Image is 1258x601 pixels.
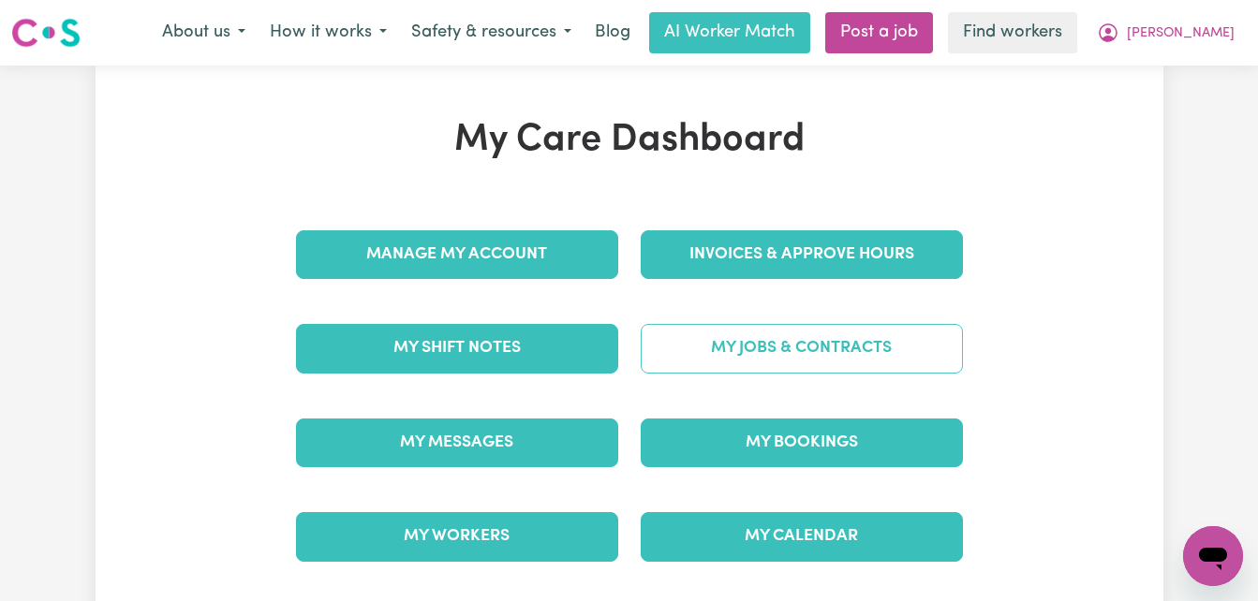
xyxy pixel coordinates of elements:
[296,230,618,279] a: Manage My Account
[825,12,933,53] a: Post a job
[641,418,963,467] a: My Bookings
[285,118,974,163] h1: My Care Dashboard
[641,324,963,373] a: My Jobs & Contracts
[258,13,399,52] button: How it works
[1085,13,1247,52] button: My Account
[296,324,618,373] a: My Shift Notes
[296,512,618,561] a: My Workers
[584,12,642,53] a: Blog
[399,13,584,52] button: Safety & resources
[11,11,81,54] a: Careseekers logo
[1183,526,1243,586] iframe: Button to launch messaging window
[1127,23,1235,44] span: [PERSON_NAME]
[641,512,963,561] a: My Calendar
[150,13,258,52] button: About us
[641,230,963,279] a: Invoices & Approve Hours
[296,418,618,467] a: My Messages
[649,12,810,53] a: AI Worker Match
[11,16,81,50] img: Careseekers logo
[948,12,1077,53] a: Find workers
